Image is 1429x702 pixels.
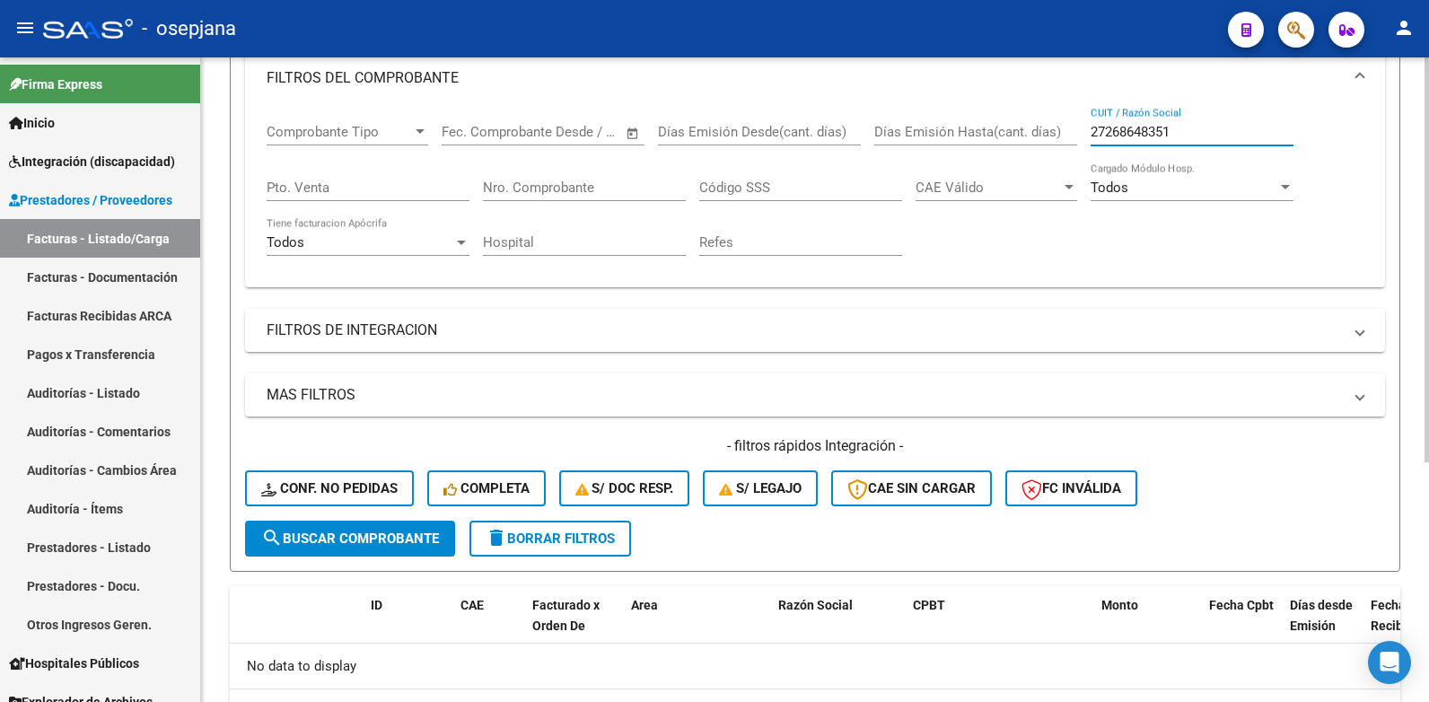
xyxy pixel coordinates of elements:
span: Area [631,598,658,612]
input: Fecha fin [530,124,618,140]
mat-icon: search [261,527,283,548]
datatable-header-cell: Facturado x Orden De [525,586,624,665]
span: Todos [1091,180,1128,196]
span: Monto [1101,598,1138,612]
div: No data to display [230,644,1400,689]
span: Fecha Recibido [1371,598,1421,633]
mat-expansion-panel-header: MAS FILTROS [245,373,1385,417]
datatable-header-cell: Monto [1094,586,1202,665]
button: Open calendar [623,123,644,144]
span: Hospitales Públicos [9,654,139,673]
datatable-header-cell: CPBT [906,586,1094,665]
span: CAE Válido [916,180,1061,196]
datatable-header-cell: CAE [453,586,525,665]
button: Conf. no pedidas [245,470,414,506]
span: CAE [460,598,484,612]
mat-expansion-panel-header: FILTROS DEL COMPROBANTE [245,49,1385,107]
span: Fecha Cpbt [1209,598,1274,612]
button: Completa [427,470,546,506]
datatable-header-cell: ID [364,586,453,665]
button: Borrar Filtros [469,521,631,557]
span: Prestadores / Proveedores [9,190,172,210]
mat-panel-title: MAS FILTROS [267,385,1342,405]
mat-expansion-panel-header: FILTROS DE INTEGRACION [245,309,1385,352]
div: FILTROS DEL COMPROBANTE [245,107,1385,287]
mat-icon: person [1393,17,1415,39]
span: ID [371,598,382,612]
button: Buscar Comprobante [245,521,455,557]
span: FC Inválida [1021,480,1121,496]
span: S/ legajo [719,480,802,496]
span: Conf. no pedidas [261,480,398,496]
mat-icon: delete [486,527,507,548]
span: Comprobante Tipo [267,124,412,140]
span: Integración (discapacidad) [9,152,175,171]
button: S/ Doc Resp. [559,470,690,506]
span: Facturado x Orden De [532,598,600,633]
mat-panel-title: FILTROS DE INTEGRACION [267,320,1342,340]
button: S/ legajo [703,470,818,506]
datatable-header-cell: Area [624,586,745,665]
datatable-header-cell: Fecha Cpbt [1202,586,1283,665]
h4: - filtros rápidos Integración - [245,436,1385,456]
span: S/ Doc Resp. [575,480,674,496]
input: Fecha inicio [442,124,514,140]
span: CAE SIN CARGAR [847,480,976,496]
mat-icon: menu [14,17,36,39]
span: Completa [443,480,530,496]
button: FC Inválida [1005,470,1137,506]
span: Días desde Emisión [1290,598,1353,633]
span: Inicio [9,113,55,133]
span: - osepjana [142,9,236,48]
datatable-header-cell: Días desde Emisión [1283,586,1363,665]
span: Todos [267,234,304,250]
mat-panel-title: FILTROS DEL COMPROBANTE [267,68,1342,88]
span: Firma Express [9,75,102,94]
span: Razón Social [778,598,853,612]
span: CPBT [913,598,945,612]
span: Borrar Filtros [486,531,615,547]
span: Buscar Comprobante [261,531,439,547]
button: CAE SIN CARGAR [831,470,992,506]
div: Open Intercom Messenger [1368,641,1411,684]
datatable-header-cell: Razón Social [771,586,906,665]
